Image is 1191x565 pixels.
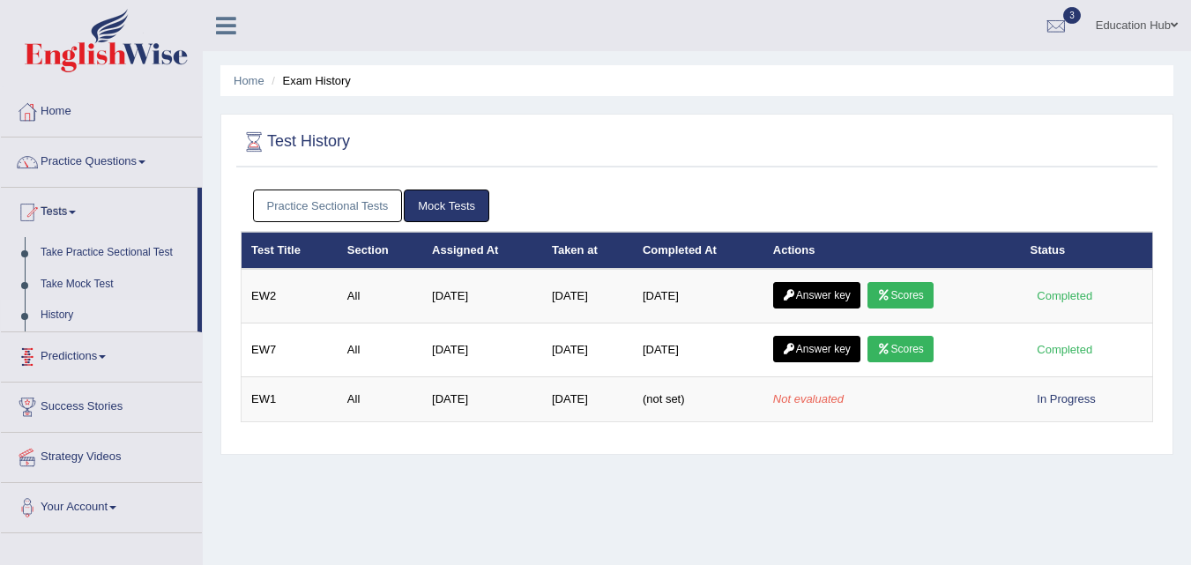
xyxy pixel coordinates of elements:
a: Home [234,74,264,87]
a: Practice Questions [1,138,202,182]
div: Completed [1031,286,1099,305]
th: Section [338,232,422,269]
td: All [338,269,422,323]
td: [DATE] [542,323,633,377]
a: Answer key [773,282,860,309]
a: Predictions [1,332,202,376]
a: Practice Sectional Tests [253,190,403,222]
em: Not evaluated [773,392,844,405]
div: Completed [1031,340,1099,359]
a: Home [1,87,202,131]
td: [DATE] [542,269,633,323]
a: Success Stories [1,383,202,427]
a: Scores [867,282,933,309]
div: In Progress [1031,390,1103,408]
a: Answer key [773,336,860,362]
th: Test Title [242,232,338,269]
a: Tests [1,188,197,232]
th: Assigned At [422,232,542,269]
td: [DATE] [422,323,542,377]
span: (not set) [643,392,685,405]
td: [DATE] [422,269,542,323]
th: Actions [763,232,1021,269]
td: [DATE] [633,269,763,323]
span: 3 [1063,7,1081,24]
th: Taken at [542,232,633,269]
li: Exam History [267,72,351,89]
td: EW2 [242,269,338,323]
th: Status [1021,232,1153,269]
td: [DATE] [633,323,763,377]
td: [DATE] [542,377,633,422]
td: EW1 [242,377,338,422]
a: Strategy Videos [1,433,202,477]
a: Take Mock Test [33,269,197,301]
a: Take Practice Sectional Test [33,237,197,269]
a: Your Account [1,483,202,527]
td: All [338,377,422,422]
a: History [33,300,197,331]
td: EW7 [242,323,338,377]
a: Scores [867,336,933,362]
td: [DATE] [422,377,542,422]
h2: Test History [241,129,350,155]
th: Completed At [633,232,763,269]
a: Mock Tests [404,190,489,222]
td: All [338,323,422,377]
